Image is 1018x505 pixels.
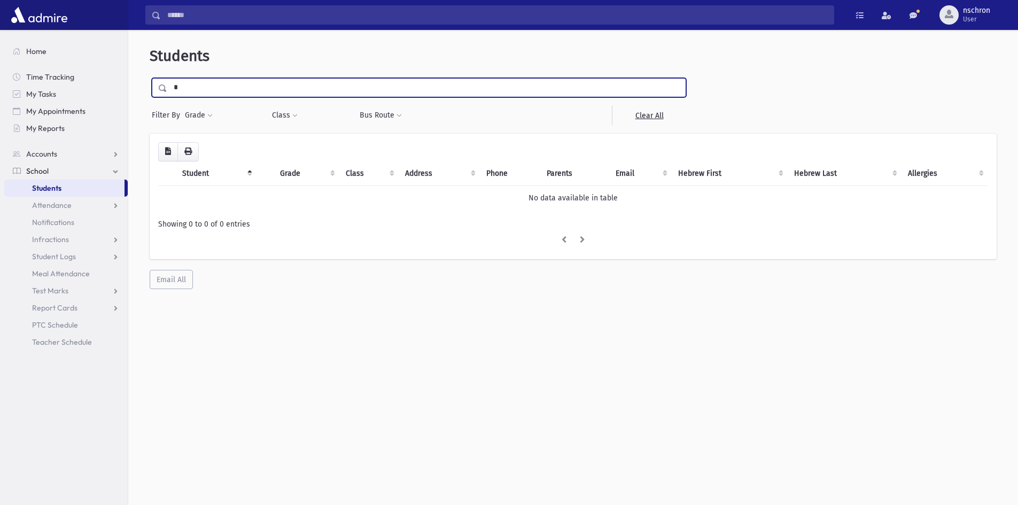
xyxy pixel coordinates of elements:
[4,316,128,333] a: PTC Schedule
[4,248,128,265] a: Student Logs
[32,217,74,227] span: Notifications
[339,161,399,186] th: Class: activate to sort column ascending
[4,282,128,299] a: Test Marks
[4,265,128,282] a: Meal Attendance
[4,145,128,162] a: Accounts
[32,303,77,313] span: Report Cards
[26,149,57,159] span: Accounts
[902,161,988,186] th: Allergies: activate to sort column ascending
[271,106,298,125] button: Class
[32,286,68,296] span: Test Marks
[963,6,990,15] span: nschron
[399,161,480,186] th: Address: activate to sort column ascending
[32,337,92,347] span: Teacher Schedule
[4,299,128,316] a: Report Cards
[150,270,193,289] button: Email All
[32,235,69,244] span: Infractions
[26,72,74,82] span: Time Tracking
[788,161,902,186] th: Hebrew Last: activate to sort column ascending
[158,185,988,210] td: No data available in table
[158,142,178,161] button: CSV
[32,183,61,193] span: Students
[158,219,988,230] div: Showing 0 to 0 of 0 entries
[540,161,609,186] th: Parents
[161,5,834,25] input: Search
[150,47,209,65] span: Students
[9,4,70,26] img: AdmirePro
[26,89,56,99] span: My Tasks
[4,43,128,60] a: Home
[4,68,128,86] a: Time Tracking
[32,269,90,278] span: Meal Attendance
[359,106,402,125] button: Bus Route
[963,15,990,24] span: User
[26,46,46,56] span: Home
[4,197,128,214] a: Attendance
[4,162,128,180] a: School
[26,106,86,116] span: My Appointments
[4,103,128,120] a: My Appointments
[480,161,540,186] th: Phone
[32,320,78,330] span: PTC Schedule
[4,86,128,103] a: My Tasks
[26,123,65,133] span: My Reports
[609,161,672,186] th: Email: activate to sort column ascending
[177,142,199,161] button: Print
[26,166,49,176] span: School
[152,110,184,121] span: Filter By
[4,333,128,351] a: Teacher Schedule
[184,106,213,125] button: Grade
[612,106,686,125] a: Clear All
[176,161,257,186] th: Student: activate to sort column descending
[4,214,128,231] a: Notifications
[32,200,72,210] span: Attendance
[32,252,76,261] span: Student Logs
[274,161,339,186] th: Grade: activate to sort column ascending
[4,120,128,137] a: My Reports
[4,180,125,197] a: Students
[4,231,128,248] a: Infractions
[672,161,787,186] th: Hebrew First: activate to sort column ascending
